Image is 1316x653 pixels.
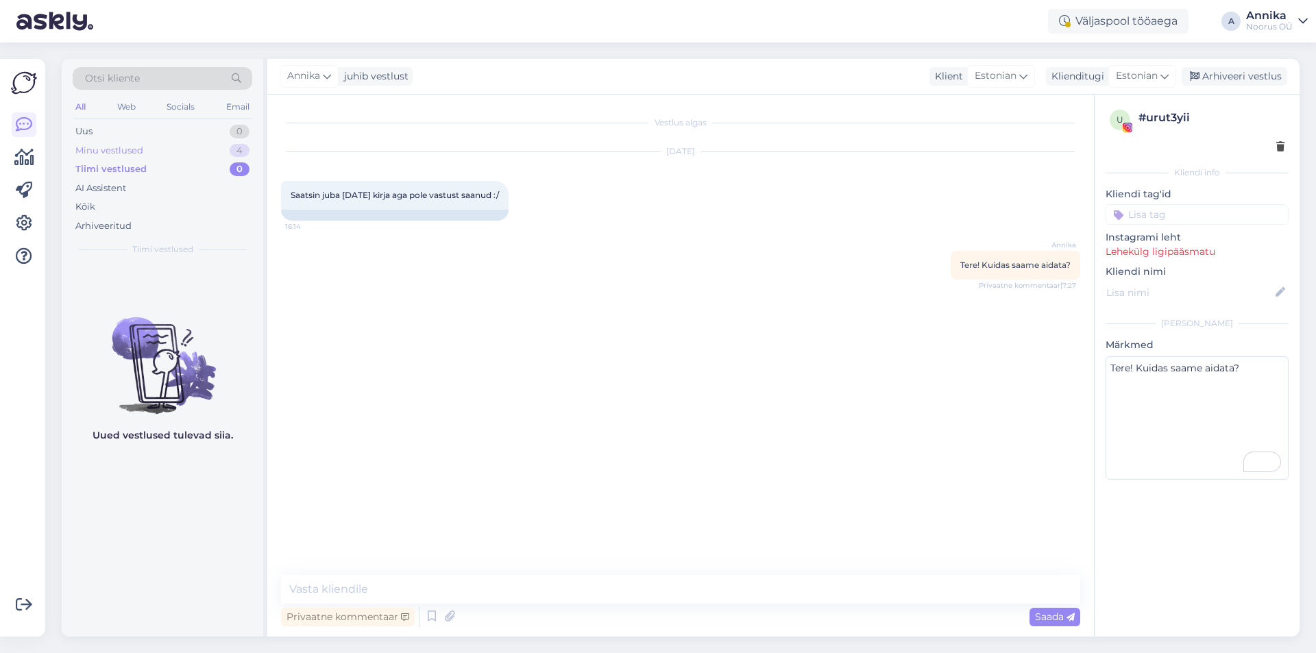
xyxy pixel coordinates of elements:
[979,280,1076,291] span: Privaatne kommentaar | 7:27
[285,221,337,232] span: 16:14
[73,98,88,116] div: All
[230,162,249,176] div: 0
[1117,114,1123,125] span: u
[1025,240,1076,250] span: Annika
[287,69,320,84] span: Annika
[132,243,193,256] span: Tiimi vestlused
[1116,69,1158,84] span: Estonian
[339,69,409,84] div: juhib vestlust
[1246,21,1293,32] div: Noorus OÜ
[1106,204,1289,225] input: Lisa tag
[1106,167,1289,179] div: Kliendi info
[85,71,140,86] span: Otsi kliente
[75,200,95,214] div: Kõik
[11,70,37,96] img: Askly Logo
[1106,264,1289,279] p: Kliendi nimi
[1106,338,1289,352] p: Märkmed
[93,428,233,443] p: Uued vestlused tulevad siia.
[164,98,197,116] div: Socials
[1106,317,1289,330] div: [PERSON_NAME]
[1046,69,1104,84] div: Klienditugi
[1221,12,1241,31] div: A
[223,98,252,116] div: Email
[75,125,93,138] div: Uus
[975,69,1016,84] span: Estonian
[1138,110,1284,126] div: # urut3yii
[1048,9,1189,34] div: Väljaspool tööaega
[1106,187,1289,201] p: Kliendi tag'id
[1182,67,1287,86] div: Arhiveeri vestlus
[114,98,138,116] div: Web
[75,219,132,233] div: Arhiveeritud
[281,116,1080,129] div: Vestlus algas
[1106,245,1289,259] p: Lehekülg ligipääsmatu
[281,145,1080,158] div: [DATE]
[62,293,263,416] img: No chats
[75,162,147,176] div: Tiimi vestlused
[1106,285,1273,300] input: Lisa nimi
[1246,10,1308,32] a: AnnikaNoorus OÜ
[75,144,143,158] div: Minu vestlused
[1035,611,1075,623] span: Saada
[1106,356,1289,480] textarea: To enrich screen reader interactions, please activate Accessibility in Grammarly extension settings
[1106,230,1289,245] p: Instagrami leht
[281,608,415,626] div: Privaatne kommentaar
[960,260,1071,270] span: Tere! Kuidas saame aidata?
[230,144,249,158] div: 4
[291,190,499,200] span: Saatsin juba [DATE] kirja aga pole vastust saanud :/
[75,182,126,195] div: AI Assistent
[929,69,963,84] div: Klient
[230,125,249,138] div: 0
[1246,10,1293,21] div: Annika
